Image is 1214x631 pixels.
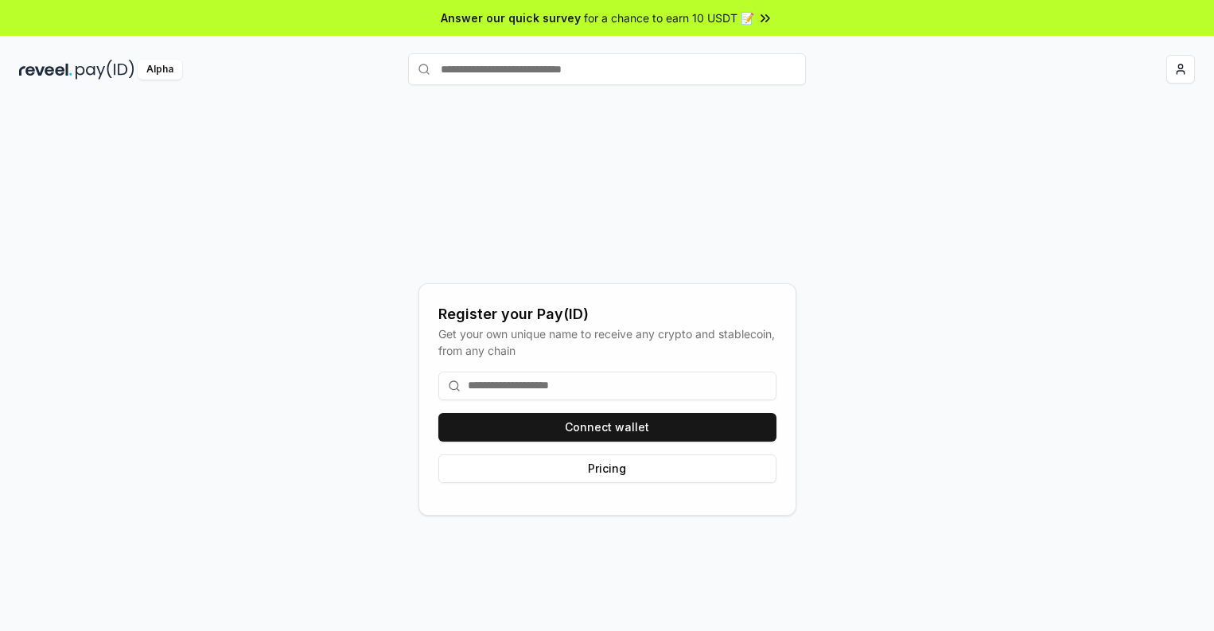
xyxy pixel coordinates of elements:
div: Get your own unique name to receive any crypto and stablecoin, from any chain [438,325,776,359]
span: Answer our quick survey [441,10,581,26]
button: Connect wallet [438,413,776,442]
img: reveel_dark [19,60,72,80]
img: pay_id [76,60,134,80]
button: Pricing [438,454,776,483]
div: Alpha [138,60,182,80]
div: Register your Pay(ID) [438,303,776,325]
span: for a chance to earn 10 USDT 📝 [584,10,754,26]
